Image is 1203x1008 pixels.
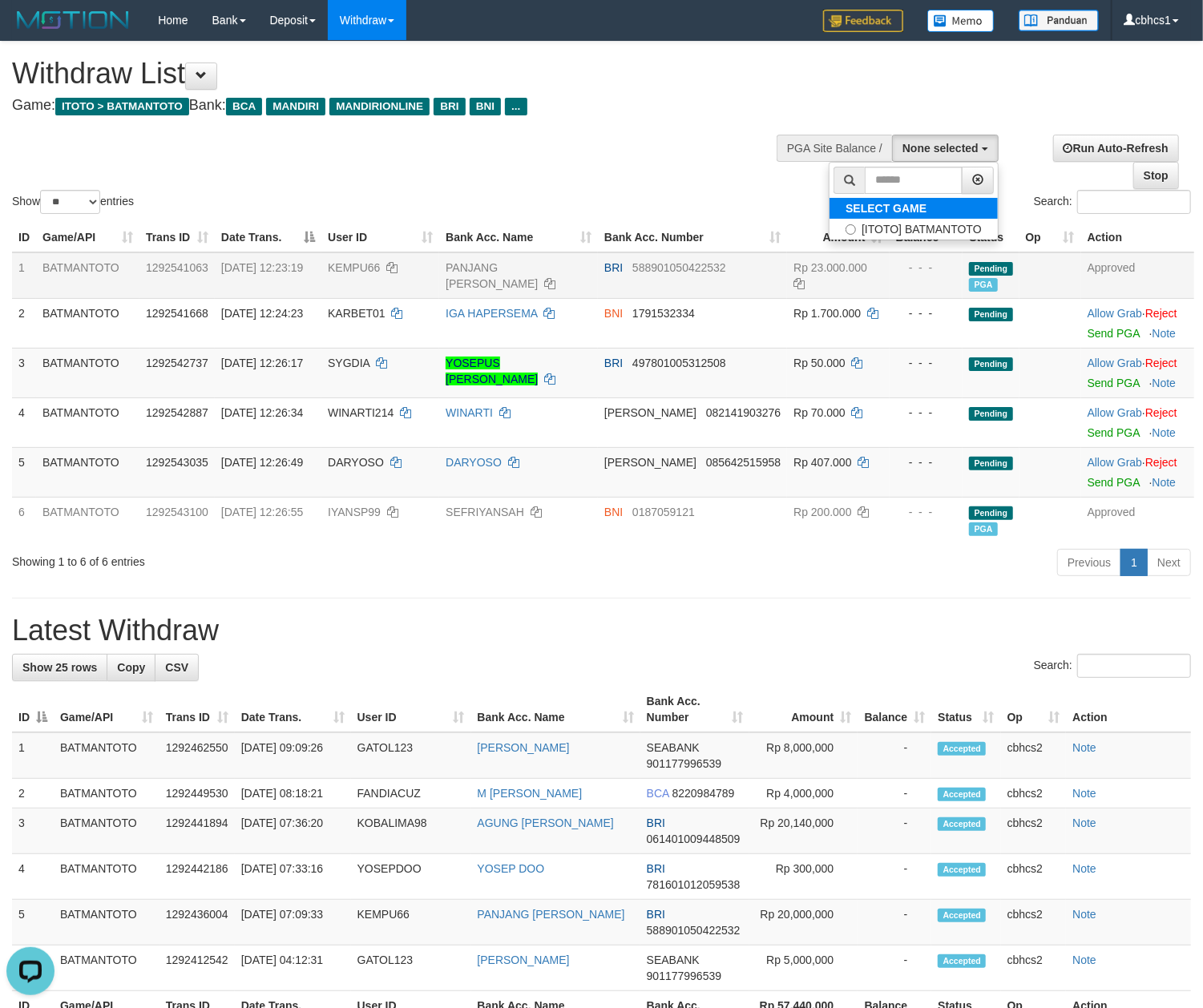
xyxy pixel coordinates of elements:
h4: Game: Bank: [12,98,786,114]
td: 1292441894 [159,808,235,854]
span: BRI [647,908,665,921]
span: KARBET01 [328,307,386,320]
span: Pending [969,357,1012,371]
a: Note [1153,327,1177,340]
th: Bank Acc. Name: activate to sort column ascending [471,687,640,732]
span: SEABANK [647,954,700,966]
td: Approved [1081,252,1194,299]
span: Rp 1.700.000 [793,307,861,320]
span: Pending [969,407,1012,421]
span: Pending [969,506,1012,520]
td: BATMANTOTO [36,252,139,299]
td: · [1081,447,1194,497]
span: [DATE] 12:24:23 [221,307,303,320]
td: KEMPU66 [351,900,471,946]
td: 1292412542 [159,946,235,991]
span: PGA [969,278,997,292]
td: KOBALIMA98 [351,808,471,854]
a: M [PERSON_NAME] [478,787,583,800]
span: None selected [902,142,979,155]
span: Copy 588901050422532 to clipboard [647,924,741,937]
span: BRI [604,357,623,369]
span: Copy 082141903276 to clipboard [706,406,781,419]
td: · [1081,348,1194,397]
img: panduan.png [1019,10,1099,31]
th: Status: activate to sort column ascending [931,687,1000,732]
a: SELECT GAME [830,198,998,219]
td: - [858,900,931,946]
a: AGUNG [PERSON_NAME] [478,816,614,829]
a: Run Auto-Refresh [1053,135,1179,162]
td: 6 [12,497,36,542]
td: - [858,946,931,991]
td: · [1081,298,1194,348]
label: Search: [1034,190,1191,214]
td: cbhcs2 [1001,946,1067,991]
span: Accepted [938,817,986,831]
td: cbhcs2 [1001,732,1067,779]
a: PANJANG [PERSON_NAME] [478,908,625,921]
a: Next [1147,549,1191,576]
span: · [1088,406,1145,419]
span: IYANSP99 [328,506,381,518]
div: - - - [896,305,957,321]
label: Search: [1034,654,1191,678]
td: BATMANTOTO [36,348,139,397]
span: · [1088,357,1145,369]
span: BNI [604,506,623,518]
a: Reject [1145,307,1177,320]
input: Search: [1077,190,1191,214]
th: Bank Acc. Number: activate to sort column ascending [640,687,750,732]
input: [ITOTO] BATMANTOTO [846,224,856,235]
th: Trans ID: activate to sort column ascending [139,223,215,252]
a: [PERSON_NAME] [478,954,570,966]
td: [DATE] 07:36:20 [235,808,351,854]
a: Send PGA [1088,377,1140,389]
td: - [858,779,931,808]
a: Note [1153,426,1177,439]
span: PGA [969,522,997,536]
span: BRI [647,816,665,829]
span: Rp 50.000 [793,357,846,369]
td: 2 [12,298,36,348]
a: SEFRIYANSAH [446,506,524,518]
td: BATMANTOTO [36,497,139,542]
span: Copy 1791532334 to clipboard [632,307,695,320]
a: Show 25 rows [12,654,107,681]
span: Copy 085642515958 to clipboard [706,456,781,469]
span: WINARTI214 [328,406,394,419]
input: Search: [1077,654,1191,678]
div: - - - [896,454,957,470]
span: Show 25 rows [22,661,97,674]
a: Note [1153,476,1177,489]
th: Action [1066,687,1191,732]
span: Rp 23.000.000 [793,261,867,274]
span: 1292541063 [146,261,208,274]
div: - - - [896,355,957,371]
a: Send PGA [1088,426,1140,439]
a: Note [1072,954,1096,966]
td: Rp 20,140,000 [749,808,858,854]
span: DARYOSO [328,456,384,469]
span: · [1088,456,1145,469]
a: Allow Grab [1088,357,1142,369]
td: GATOL123 [351,946,471,991]
div: - - - [896,260,957,276]
th: Amount: activate to sort column ascending [787,223,889,252]
td: 1292462550 [159,732,235,779]
th: Balance: activate to sort column ascending [858,687,931,732]
a: Allow Grab [1088,406,1142,419]
span: · [1088,307,1145,320]
td: Rp 300,000 [749,854,858,900]
span: [DATE] 12:26:34 [221,406,303,419]
a: Note [1072,787,1096,800]
select: Showentries [40,190,100,214]
td: BATMANTOTO [36,397,139,447]
span: Copy 901177996539 to clipboard [647,757,721,770]
a: Note [1072,816,1096,829]
th: Bank Acc. Number: activate to sort column ascending [598,223,787,252]
h1: Withdraw List [12,58,786,90]
span: BRI [647,862,665,875]
span: 1292543100 [146,506,208,518]
th: Amount: activate to sort column ascending [749,687,858,732]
